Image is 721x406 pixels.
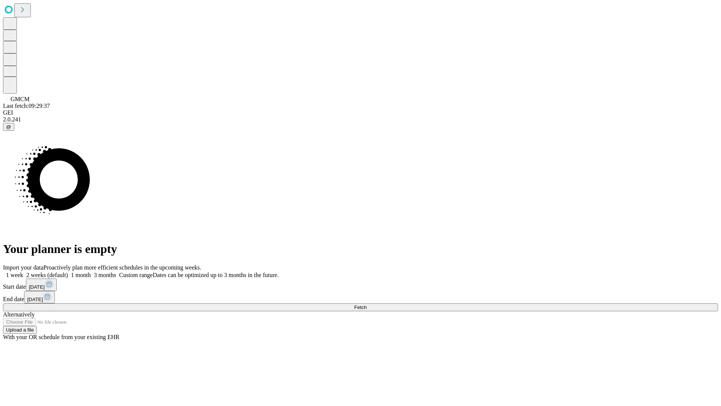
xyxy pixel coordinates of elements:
[119,272,152,278] span: Custom range
[3,109,718,116] div: GEI
[26,279,57,291] button: [DATE]
[6,124,11,130] span: @
[29,284,45,290] span: [DATE]
[11,96,30,102] span: GMCM
[3,303,718,311] button: Fetch
[27,297,43,302] span: [DATE]
[3,103,50,109] span: Last fetch: 09:29:37
[354,304,367,310] span: Fetch
[24,291,55,303] button: [DATE]
[3,279,718,291] div: Start date
[3,123,14,131] button: @
[44,264,201,271] span: Proactively plan more efficient schedules in the upcoming weeks.
[3,334,119,340] span: With your OR schedule from your existing EHR
[3,242,718,256] h1: Your planner is empty
[3,326,37,334] button: Upload a file
[26,272,68,278] span: 2 weeks (default)
[3,311,35,318] span: Alternatively
[71,272,91,278] span: 1 month
[3,291,718,303] div: End date
[3,264,44,271] span: Import your data
[6,272,23,278] span: 1 week
[94,272,116,278] span: 3 months
[3,116,718,123] div: 2.0.241
[153,272,279,278] span: Dates can be optimized up to 3 months in the future.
